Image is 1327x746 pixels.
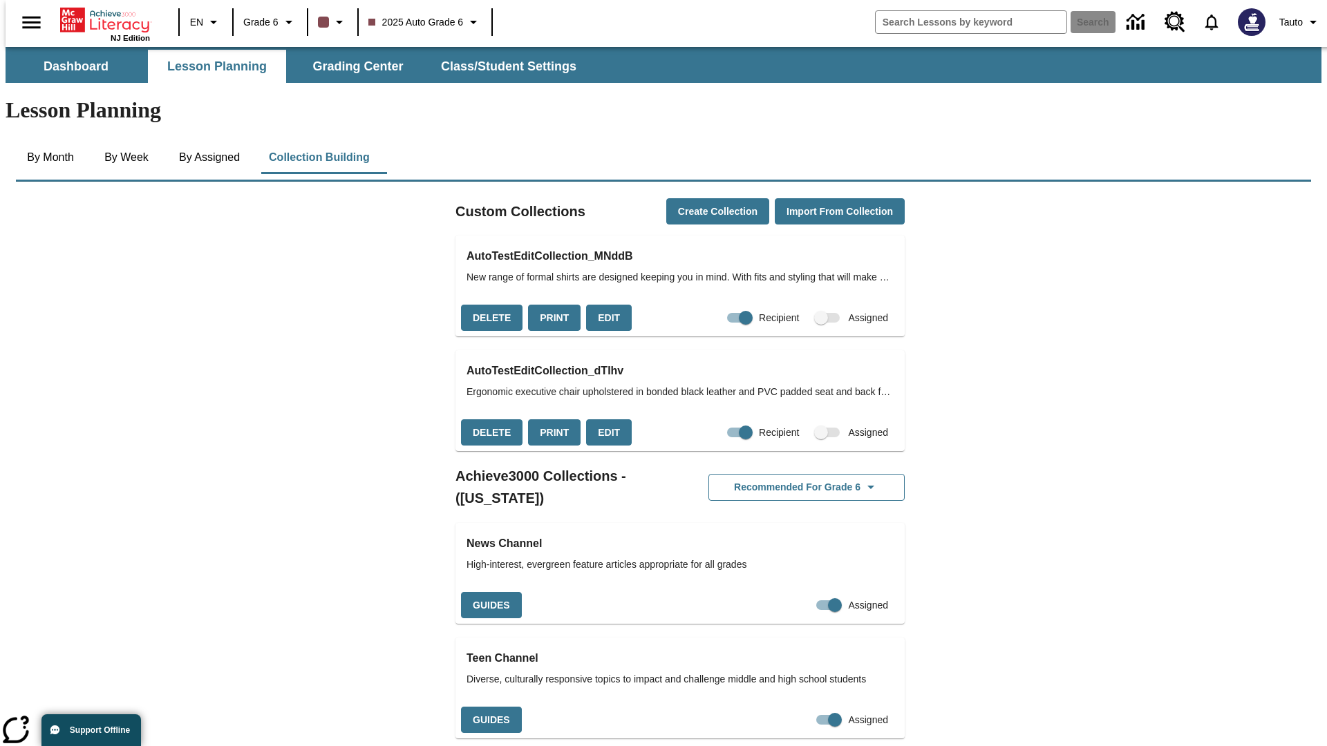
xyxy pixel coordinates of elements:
span: Grade 6 [243,15,279,30]
div: Home [60,5,150,42]
button: Import from Collection [775,198,905,225]
span: Assigned [848,311,888,325]
span: EN [190,15,203,30]
button: Guides [461,707,522,734]
span: New range of formal shirts are designed keeping you in mind. With fits and styling that will make... [467,270,894,285]
span: Support Offline [70,725,130,735]
span: Class/Student Settings [441,59,576,75]
button: Grading Center [289,50,427,83]
span: 2025 Auto Grade 6 [368,15,464,30]
div: SubNavbar [6,47,1321,83]
a: Resource Center, Will open in new tab [1156,3,1194,41]
button: Edit [586,305,632,332]
button: Delete [461,305,523,332]
button: Profile/Settings [1274,10,1327,35]
span: Diverse, culturally responsive topics to impact and challenge middle and high school students [467,672,894,687]
button: Class/Student Settings [430,50,587,83]
h3: Teen Channel [467,649,894,668]
input: search field [876,11,1066,33]
span: Recipient [759,311,799,325]
h1: Lesson Planning [6,97,1321,123]
div: SubNavbar [6,50,589,83]
span: Grading Center [312,59,403,75]
button: Print, will open in a new window [528,419,581,446]
button: Edit [586,419,632,446]
button: Dashboard [7,50,145,83]
a: Data Center [1118,3,1156,41]
span: Assigned [848,598,888,613]
button: By Week [92,141,161,174]
button: Guides [461,592,522,619]
button: By Assigned [168,141,251,174]
span: Lesson Planning [167,59,267,75]
h2: Achieve3000 Collections - ([US_STATE]) [455,465,680,509]
button: Class color is dark brown. Change class color [312,10,353,35]
span: High-interest, evergreen feature articles appropriate for all grades [467,557,894,572]
button: Create Collection [666,198,769,225]
span: Dashboard [44,59,109,75]
a: Home [60,6,150,34]
button: Recommended for Grade 6 [708,474,905,501]
span: Assigned [848,425,888,440]
button: Support Offline [41,714,141,746]
h3: AutoTestEditCollection_MNddB [467,247,894,266]
button: Language: EN, Select a language [184,10,228,35]
h3: AutoTestEditCollection_dTIhv [467,361,894,381]
button: Delete [461,419,523,446]
button: Class: 2025 Auto Grade 6, Select your class [363,10,488,35]
a: Notifications [1194,4,1230,40]
button: Open side menu [11,2,52,43]
button: Collection Building [258,141,381,174]
button: Print, will open in a new window [528,305,581,332]
span: Recipient [759,425,799,440]
button: Grade: Grade 6, Select a grade [238,10,303,35]
img: Avatar [1238,8,1265,36]
h3: News Channel [467,534,894,553]
span: Assigned [848,713,888,727]
button: Lesson Planning [148,50,286,83]
button: By Month [16,141,85,174]
button: Select a new avatar [1230,4,1274,40]
h2: Custom Collections [455,200,585,222]
span: Ergonomic executive chair upholstered in bonded black leather and PVC padded seat and back for al... [467,385,894,399]
span: NJ Edition [111,34,150,42]
span: Tauto [1279,15,1303,30]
